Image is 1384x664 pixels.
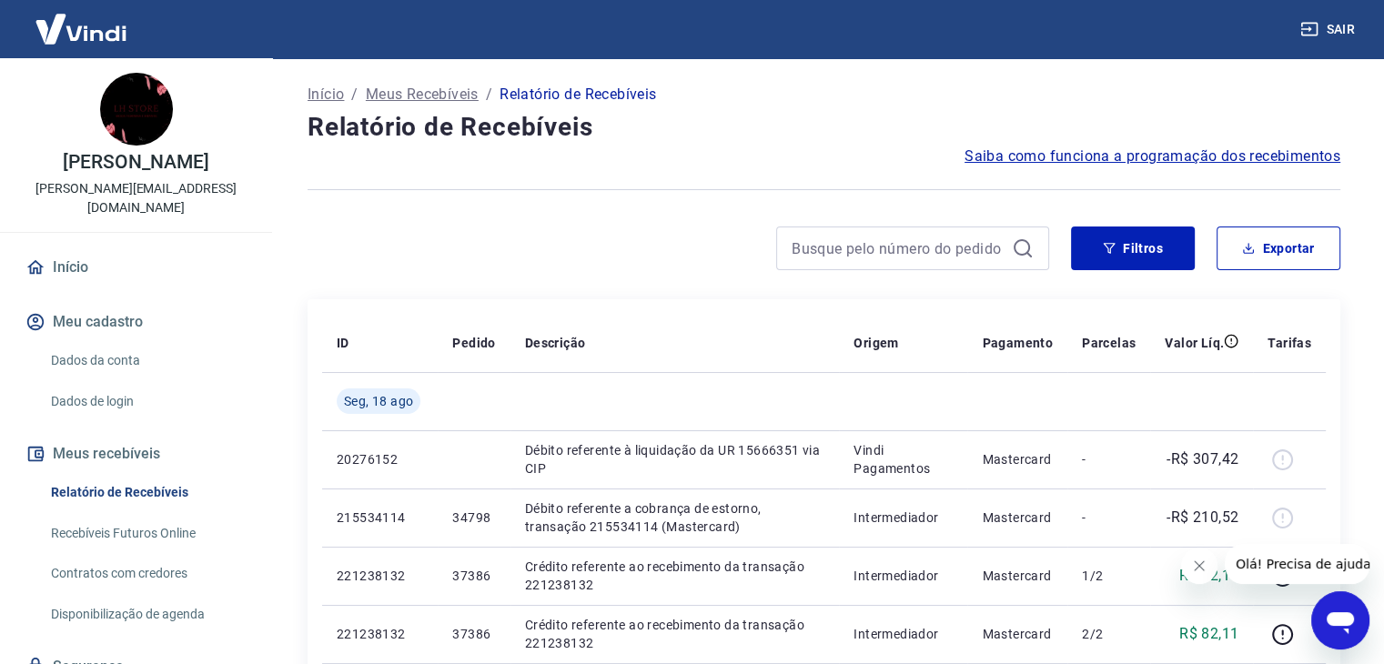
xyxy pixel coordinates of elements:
p: 1/2 [1082,567,1136,585]
p: / [486,84,492,106]
a: Disponibilização de agenda [44,596,250,633]
p: - [1082,508,1136,527]
iframe: Mensagem da empresa [1225,544,1369,584]
p: 221238132 [337,567,423,585]
img: 81b53d61-d898-4dc5-bba3-7ebef0fcad3f.jpeg [100,73,173,146]
button: Exportar [1217,226,1340,270]
a: Meus Recebíveis [366,84,479,106]
p: Mastercard [982,508,1053,527]
p: Intermediador [854,567,953,585]
p: 20276152 [337,450,423,468]
h4: Relatório de Recebíveis [308,109,1340,146]
span: Olá! Precisa de ajuda? [11,13,153,27]
a: Contratos com credores [44,555,250,592]
p: Vindi Pagamentos [854,441,953,478]
a: Saiba como funciona a programação dos recebimentos [965,146,1340,167]
p: 2/2 [1082,625,1136,643]
p: Valor Líq. [1165,334,1224,352]
p: R$ 82,11 [1179,623,1238,645]
a: Recebíveis Futuros Online [44,515,250,552]
p: 37386 [452,625,495,643]
p: 221238132 [337,625,423,643]
p: Mastercard [982,450,1053,468]
p: [PERSON_NAME][EMAIL_ADDRESS][DOMAIN_NAME] [15,179,258,217]
p: Mastercard [982,625,1053,643]
p: 37386 [452,567,495,585]
p: Descrição [525,334,586,352]
a: Início [22,247,250,287]
p: Crédito referente ao recebimento da transação 221238132 [525,616,824,652]
img: Vindi [22,1,140,56]
button: Meus recebíveis [22,434,250,474]
p: -R$ 210,52 [1167,507,1238,528]
iframe: Botão para abrir a janela de mensagens [1311,591,1369,649]
p: Débito referente a cobrança de estorno, transação 215534114 (Mastercard) [525,499,824,536]
p: -R$ 307,42 [1167,448,1238,470]
p: ID [337,334,349,352]
p: R$ 82,11 [1179,565,1238,587]
input: Busque pelo número do pedido [792,235,1005,262]
p: 215534114 [337,508,423,527]
p: Pagamento [982,334,1053,352]
button: Filtros [1071,226,1195,270]
a: Dados de login [44,383,250,420]
p: Mastercard [982,567,1053,585]
p: Pedido [452,334,495,352]
p: Intermediador [854,625,953,643]
p: Tarifas [1268,334,1311,352]
span: Seg, 18 ago [344,392,413,410]
p: / [351,84,358,106]
button: Sair [1297,13,1362,46]
p: Relatório de Recebíveis [500,84,656,106]
a: Relatório de Recebíveis [44,474,250,511]
button: Meu cadastro [22,302,250,342]
p: Intermediador [854,508,953,527]
p: 34798 [452,508,495,527]
a: Dados da conta [44,342,250,379]
p: - [1082,450,1136,468]
iframe: Fechar mensagem [1181,548,1217,584]
p: Parcelas [1082,334,1136,352]
p: Origem [854,334,898,352]
p: [PERSON_NAME] [63,153,208,172]
a: Início [308,84,344,106]
p: Débito referente à liquidação da UR 15666351 via CIP [525,441,824,478]
p: Crédito referente ao recebimento da transação 221238132 [525,558,824,594]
